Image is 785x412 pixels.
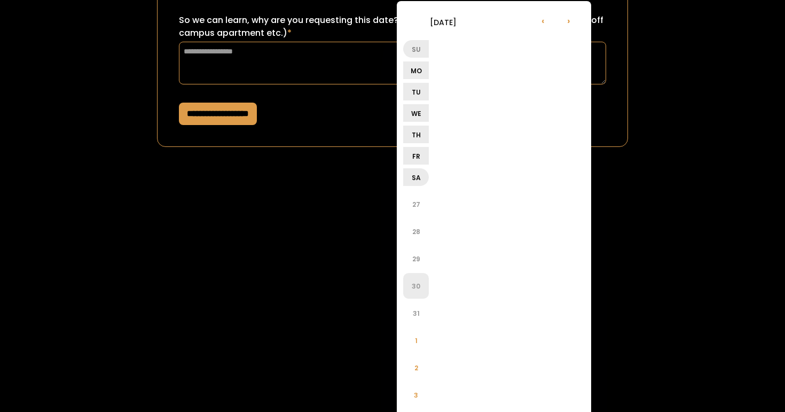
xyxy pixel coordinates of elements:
[403,9,483,35] li: [DATE]
[403,273,429,299] li: 30
[403,40,429,58] li: Su
[179,14,606,40] label: So we can learn, why are you requesting this date? (ex: sorority recruitment, lease turn over for...
[403,382,429,408] li: 3
[403,168,429,186] li: Sa
[403,126,429,143] li: Th
[403,219,429,244] li: 28
[403,191,429,217] li: 27
[556,7,582,33] li: ›
[403,355,429,380] li: 2
[530,7,556,33] li: ‹
[403,104,429,122] li: We
[403,328,429,353] li: 1
[403,300,429,326] li: 31
[403,147,429,165] li: Fr
[403,246,429,271] li: 29
[403,61,429,79] li: Mo
[403,83,429,100] li: Tu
